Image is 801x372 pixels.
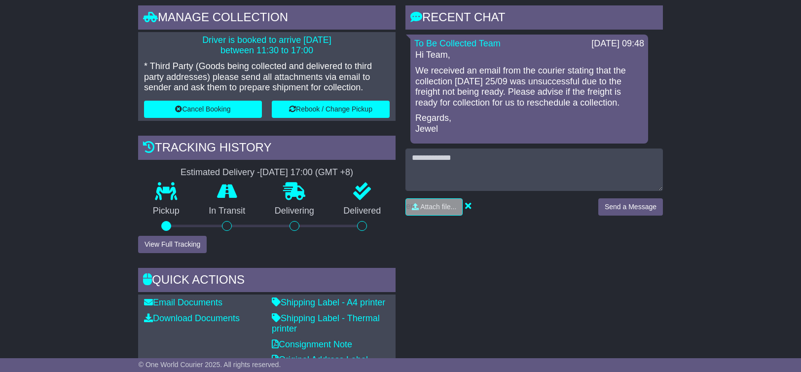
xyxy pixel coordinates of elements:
p: We received an email from the courier stating that the collection [DATE] 25/09 was unsuccessful d... [415,66,643,108]
p: Hi Team, [415,50,643,61]
span: © One World Courier 2025. All rights reserved. [139,361,281,369]
div: [DATE] 17:00 (GMT +8) [260,167,353,178]
button: Send a Message [598,198,663,216]
a: Shipping Label - Thermal printer [272,313,380,334]
p: Delivered [329,206,396,217]
a: Email Documents [144,298,222,307]
button: View Full Tracking [138,236,207,253]
a: Consignment Note [272,339,352,349]
div: Tracking history [138,136,396,162]
button: Cancel Booking [144,101,262,118]
p: Driver is booked to arrive [DATE] between 11:30 to 17:00 [144,35,390,56]
p: Regards, Jewel [415,113,643,134]
p: * Third Party (Goods being collected and delivered to third party addresses) please send all atta... [144,61,390,93]
div: Quick Actions [138,268,396,295]
a: Download Documents [144,313,240,323]
p: Pickup [138,206,194,217]
a: Original Address Label [272,355,368,365]
p: Delivering [260,206,329,217]
a: To Be Collected Team [414,38,501,48]
a: Shipping Label - A4 printer [272,298,385,307]
div: Manage collection [138,5,396,32]
div: Estimated Delivery - [138,167,396,178]
div: RECENT CHAT [405,5,663,32]
button: Rebook / Change Pickup [272,101,390,118]
div: [DATE] 09:48 [591,38,644,49]
p: In Transit [194,206,260,217]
